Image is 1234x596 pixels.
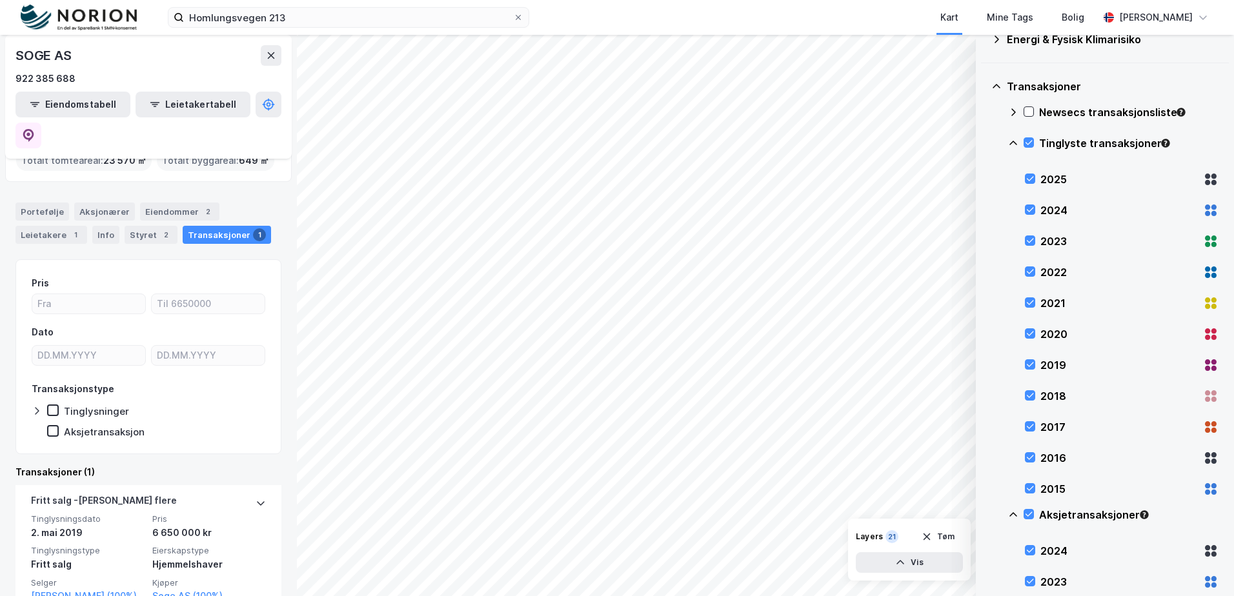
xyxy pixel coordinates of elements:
[31,525,145,541] div: 2. mai 2019
[140,203,219,221] div: Eiendommer
[1040,295,1198,311] div: 2021
[15,92,130,117] button: Eiendomstabell
[152,525,266,541] div: 6 650 000 kr
[184,8,513,27] input: Søk på adresse, matrikkel, gårdeiere, leietakere eller personer
[152,346,265,365] input: DD.MM.YYYY
[1007,79,1219,94] div: Transaksjoner
[32,324,54,340] div: Dato
[64,426,145,438] div: Aksjetransaksjon
[92,226,119,244] div: Info
[32,294,145,313] input: Fra
[125,226,177,244] div: Styret
[1007,32,1219,47] div: Energi & Fysisk Klimarisiko
[1040,326,1198,342] div: 2020
[159,228,172,241] div: 2
[183,226,271,244] div: Transaksjoner
[1175,106,1187,118] div: Tooltip anchor
[31,557,145,572] div: Fritt salg
[1119,10,1193,25] div: [PERSON_NAME]
[1040,388,1198,404] div: 2018
[31,513,145,524] span: Tinglysningsdato
[1160,137,1171,149] div: Tooltip anchor
[152,577,266,588] span: Kjøper
[152,513,266,524] span: Pris
[201,205,214,218] div: 2
[1040,543,1198,559] div: 2024
[15,71,76,86] div: 922 385 688
[1040,172,1198,187] div: 2025
[157,150,274,171] div: Totalt byggareal :
[136,92,250,117] button: Leietakertabell
[1040,203,1198,218] div: 2024
[1040,481,1198,497] div: 2015
[15,464,281,480] div: Transaksjoner (1)
[15,226,87,244] div: Leietakere
[1040,450,1198,466] div: 2016
[239,153,269,168] span: 649 ㎡
[31,577,145,588] span: Selger
[21,5,137,31] img: norion-logo.80e7a08dc31c2e691866.png
[1040,357,1198,373] div: 2019
[1040,233,1198,249] div: 2023
[152,545,266,556] span: Eierskapstype
[1039,135,1219,151] div: Tinglyste transaksjoner
[15,203,69,221] div: Portefølje
[1040,574,1198,590] div: 2023
[74,203,135,221] div: Aksjonærer
[15,45,74,66] div: SOGE AS
[31,545,145,556] span: Tinglysningstype
[64,405,129,417] div: Tinglysninger
[253,228,266,241] div: 1
[987,10,1033,25] div: Mine Tags
[913,526,963,547] button: Tøm
[856,531,883,542] div: Layers
[1169,534,1234,596] iframe: Chat Widget
[103,153,147,168] span: 23 570 ㎡
[1040,419,1198,435] div: 2017
[1169,534,1234,596] div: Kontrollprogram for chat
[16,150,152,171] div: Totalt tomteareal :
[940,10,958,25] div: Kart
[31,493,177,513] div: Fritt salg - [PERSON_NAME] flere
[1138,509,1150,521] div: Tooltip anchor
[152,294,265,313] input: Til 6650000
[885,530,898,543] div: 21
[1040,264,1198,280] div: 2022
[152,557,266,572] div: Hjemmelshaver
[856,552,963,573] button: Vis
[32,381,114,397] div: Transaksjonstype
[32,275,49,291] div: Pris
[69,228,82,241] div: 1
[32,346,145,365] input: DD.MM.YYYY
[1039,507,1219,522] div: Aksjetransaksjoner
[1062,10,1084,25] div: Bolig
[1039,104,1219,120] div: Newsecs transaksjonsliste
